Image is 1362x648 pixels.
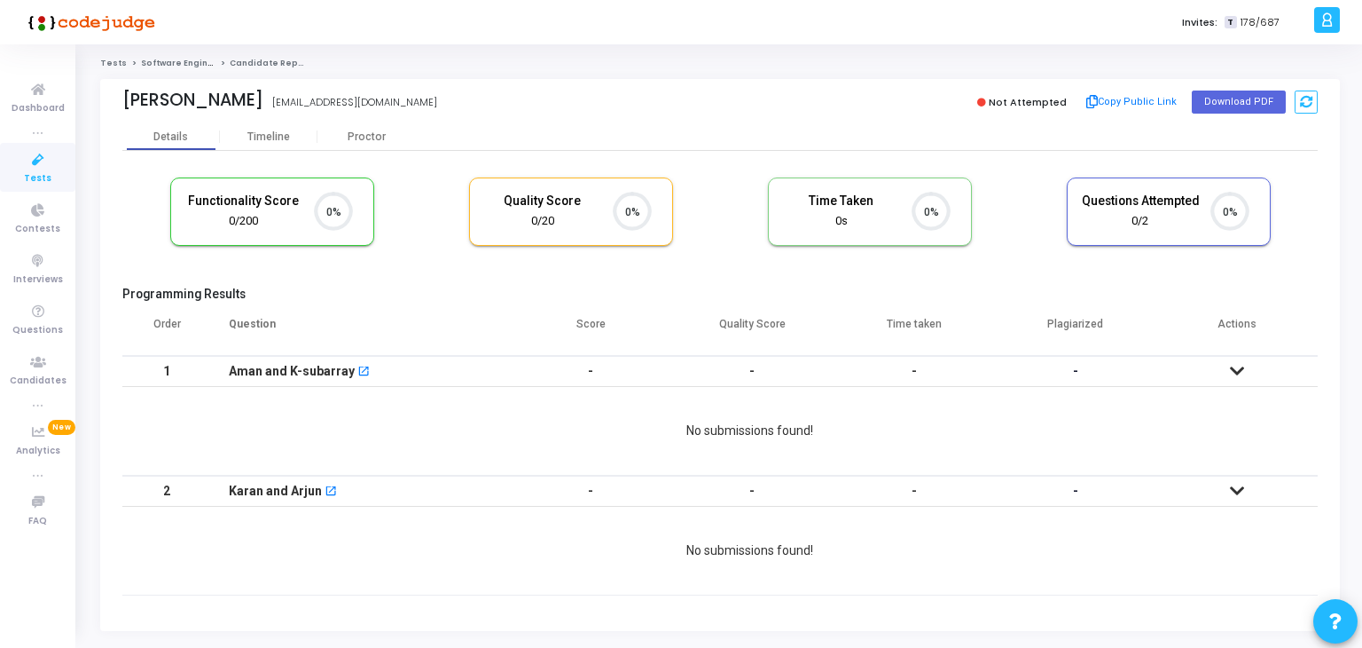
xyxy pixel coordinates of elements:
[28,514,47,529] span: FAQ
[325,486,337,499] mat-icon: open_in_new
[989,95,1067,109] span: Not Attempted
[122,356,211,387] td: 1
[141,58,223,68] a: Software Engineer
[510,476,671,507] td: -
[317,130,415,144] div: Proctor
[1192,91,1286,114] button: Download PDF
[247,130,290,144] div: Timeline
[272,95,437,110] div: [EMAIL_ADDRESS][DOMAIN_NAME]
[16,444,60,459] span: Analytics
[833,306,994,356] th: Time taken
[12,323,63,338] span: Questions
[510,306,671,356] th: Score
[1081,194,1200,209] h5: Questions Attempted
[1241,15,1280,30] span: 178/687
[122,306,211,356] th: Order
[211,306,510,356] th: Question
[100,58,127,68] a: Tests
[184,194,303,209] h5: Functionality Score
[1225,16,1236,29] span: T
[1081,89,1183,115] button: Copy Public Link
[357,367,370,379] mat-icon: open_in_new
[100,58,1340,69] nav: breadcrumb
[152,536,1347,565] div: No submissions found!
[184,213,303,230] div: 0/200
[24,171,51,186] span: Tests
[782,213,901,230] div: 0s
[122,476,211,507] td: 2
[833,356,994,387] td: -
[995,306,1156,356] th: Plagiarized
[833,476,994,507] td: -
[153,130,188,144] div: Details
[229,477,322,506] div: Karan and Arjun
[483,194,602,209] h5: Quality Score
[510,356,671,387] td: -
[782,194,901,209] h5: Time Taken
[230,58,311,68] span: Candidate Report
[671,306,833,356] th: Quality Score
[48,420,75,435] span: New
[1081,213,1200,230] div: 0/2
[22,4,155,40] img: logo
[152,416,1347,446] div: No submissions found!
[483,213,602,230] div: 0/20
[1182,15,1217,30] label: Invites:
[671,476,833,507] td: -
[229,357,355,386] div: Aman and K-subarray
[13,273,63,288] span: Interviews
[1073,364,1078,378] span: -
[1156,306,1318,356] th: Actions
[1073,484,1078,498] span: -
[15,222,60,237] span: Contests
[122,90,263,110] div: [PERSON_NAME]
[122,287,1318,302] h5: Programming Results
[12,101,65,116] span: Dashboard
[10,374,67,389] span: Candidates
[671,356,833,387] td: -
